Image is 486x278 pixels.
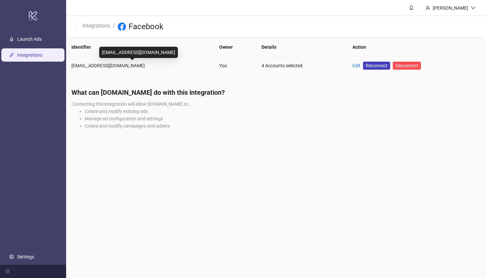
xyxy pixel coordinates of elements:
[71,101,192,107] span: Connecting this integration will allow [DOMAIN_NAME] to...
[366,62,387,69] span: Reconnect
[219,62,251,69] div: You
[262,62,342,69] div: 4 Accounts selected
[129,22,163,32] h3: Facebook
[214,38,256,56] th: Owner
[99,47,178,58] div: [EMAIL_ADDRESS][DOMAIN_NAME]
[363,62,390,70] a: Reconnect
[113,22,115,32] li: /
[81,22,111,29] a: Integrations
[17,52,42,58] a: Integrations
[17,36,42,42] a: Launch Ads
[71,88,481,97] h4: What can [DOMAIN_NAME] do with this integration?
[71,62,209,69] div: [EMAIL_ADDRESS][DOMAIN_NAME]
[425,6,430,10] span: user
[395,63,418,68] span: Disconnect
[17,254,34,259] a: Settings
[256,38,347,56] th: Details
[409,5,414,10] span: bell
[66,38,214,56] th: Identifier
[471,6,475,10] span: down
[430,4,471,12] div: [PERSON_NAME]
[352,63,360,68] a: Edit
[5,269,10,274] span: menu-fold
[347,38,486,56] th: Action
[85,108,481,115] li: Create and modify existing ads
[393,62,421,70] button: Disconnect
[85,115,481,122] li: Manage ad configuration and settings
[85,122,481,130] li: Create and modify campaigns and adsets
